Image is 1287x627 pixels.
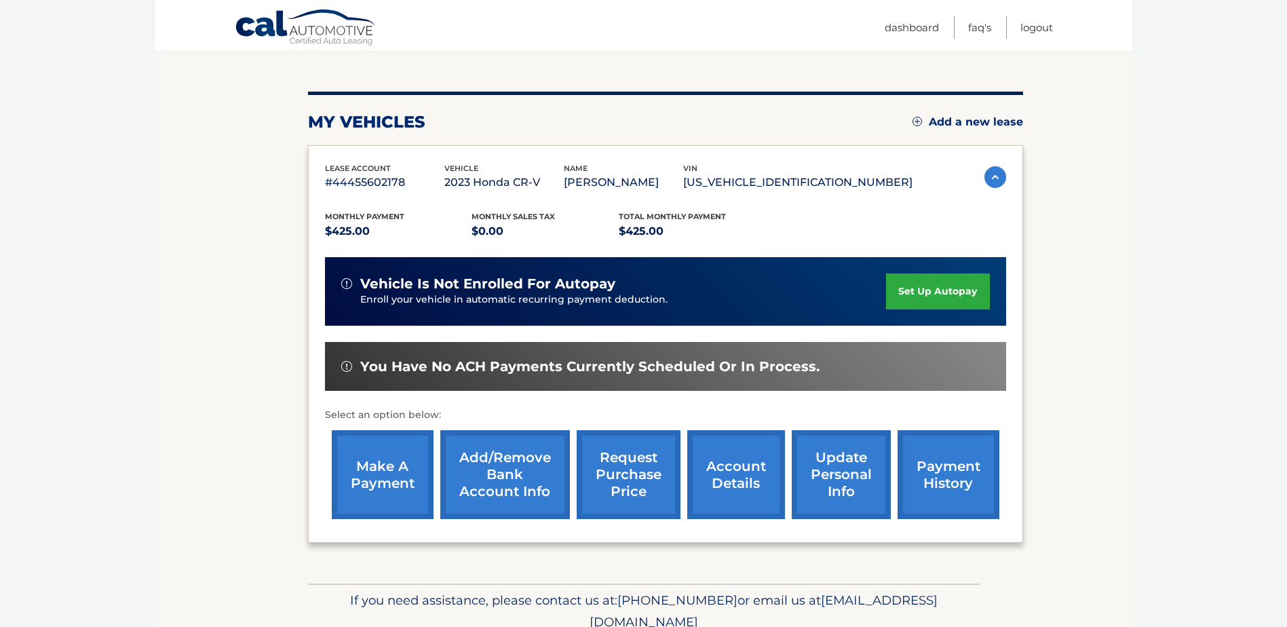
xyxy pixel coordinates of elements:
[332,430,434,519] a: make a payment
[472,212,555,221] span: Monthly sales Tax
[325,164,391,173] span: lease account
[341,361,352,372] img: alert-white.svg
[617,592,737,608] span: [PHONE_NUMBER]
[913,117,922,126] img: add.svg
[898,430,999,519] a: payment history
[444,173,564,192] p: 2023 Honda CR-V
[440,430,570,519] a: Add/Remove bank account info
[472,222,619,241] p: $0.00
[235,9,377,48] a: Cal Automotive
[913,115,1023,129] a: Add a new lease
[325,222,472,241] p: $425.00
[360,275,615,292] span: vehicle is not enrolled for autopay
[683,164,697,173] span: vin
[308,112,425,132] h2: my vehicles
[1020,16,1053,39] a: Logout
[341,278,352,289] img: alert-white.svg
[886,273,989,309] a: set up autopay
[792,430,891,519] a: update personal info
[564,173,683,192] p: [PERSON_NAME]
[360,358,820,375] span: You have no ACH payments currently scheduled or in process.
[564,164,588,173] span: name
[325,212,404,221] span: Monthly Payment
[619,222,766,241] p: $425.00
[984,166,1006,188] img: accordion-active.svg
[968,16,991,39] a: FAQ's
[444,164,478,173] span: vehicle
[619,212,726,221] span: Total Monthly Payment
[577,430,680,519] a: request purchase price
[885,16,939,39] a: Dashboard
[360,292,887,307] p: Enroll your vehicle in automatic recurring payment deduction.
[687,430,785,519] a: account details
[683,173,913,192] p: [US_VEHICLE_IDENTIFICATION_NUMBER]
[325,173,444,192] p: #44455602178
[325,407,1006,423] p: Select an option below:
